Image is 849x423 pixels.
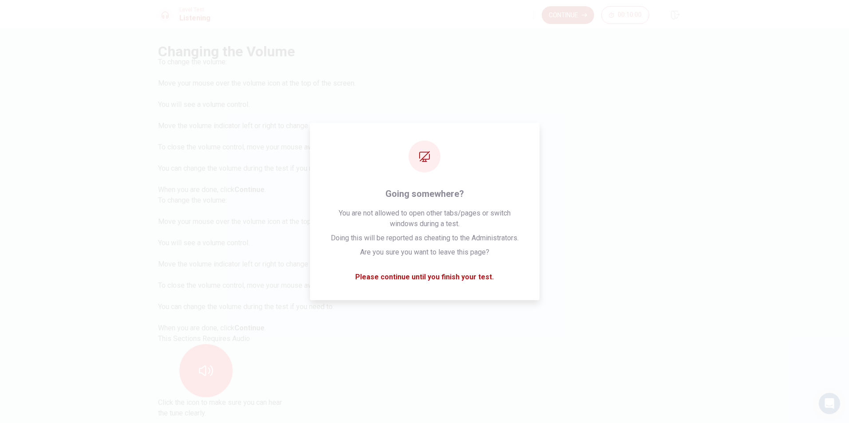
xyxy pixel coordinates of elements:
p: This Sections Requires Audio [158,333,691,344]
h1: Changing the Volume [158,46,691,57]
div: Open Intercom Messenger [819,393,840,414]
button: 00:10:00 [601,6,649,24]
div: To change the volume: Move your mouse over the volume icon at the top of the screen. You will see... [158,57,691,195]
span: Level Test [179,7,210,13]
button: Continue [542,6,594,24]
p: Click the icon to make sure you can hear the tune clearly. [158,397,691,419]
h1: Listening [179,13,210,23]
div: To change the volume: Move your mouse over the volume icon at the top of the screen. You will see... [158,195,691,333]
b: Continue [234,185,265,194]
span: 00:10:00 [618,12,642,19]
b: Continue [234,324,265,332]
